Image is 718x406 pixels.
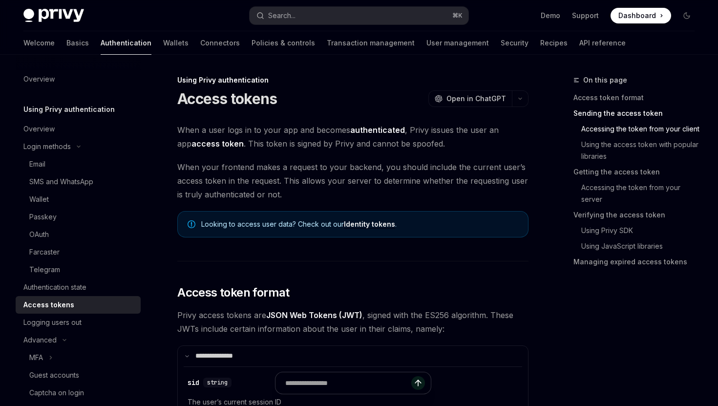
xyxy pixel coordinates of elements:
a: Connectors [200,31,240,55]
div: Guest accounts [29,369,79,381]
div: Captcha on login [29,387,84,399]
div: Access tokens [23,299,74,311]
button: Send message [411,376,425,390]
div: Passkey [29,211,57,223]
a: Accessing the token from your server [581,180,702,207]
div: Wallet [29,193,49,205]
a: Wallet [16,191,141,208]
a: Email [16,155,141,173]
a: Access tokens [16,296,141,314]
div: Overview [23,123,55,135]
a: Policies & controls [252,31,315,55]
a: API reference [579,31,626,55]
div: Advanced [23,334,57,346]
a: Overview [16,120,141,138]
a: Farcaster [16,243,141,261]
button: Search...⌘K [250,7,468,24]
div: OAuth [29,229,49,240]
span: Privy access tokens are , signed with the ES256 algorithm. These JWTs include certain information... [177,308,528,336]
a: Logging users out [16,314,141,331]
span: Dashboard [618,11,656,21]
a: Accessing the token from your client [581,121,702,137]
button: Toggle dark mode [679,8,695,23]
a: Telegram [16,261,141,278]
a: Identity tokens [344,220,395,229]
strong: authenticated [350,125,405,135]
a: Support [572,11,599,21]
a: Using Privy SDK [581,223,702,238]
div: Using Privy authentication [177,75,528,85]
span: ⌘ K [452,12,463,20]
span: Access token format [177,285,290,300]
span: When a user logs in to your app and becomes , Privy issues the user an app . This token is signed... [177,123,528,150]
a: Dashboard [611,8,671,23]
h1: Access tokens [177,90,277,107]
div: MFA [29,352,43,363]
a: Basics [66,31,89,55]
div: Search... [268,10,296,21]
a: Using JavaScript libraries [581,238,702,254]
span: On this page [583,74,627,86]
div: SMS and WhatsApp [29,176,93,188]
div: Logging users out [23,317,82,328]
span: Looking to access user data? Check out our . [201,219,518,229]
strong: access token [191,139,244,149]
a: Wallets [163,31,189,55]
img: dark logo [23,9,84,22]
div: Authentication state [23,281,86,293]
span: Open in ChatGPT [446,94,506,104]
a: Recipes [540,31,568,55]
a: Using the access token with popular libraries [581,137,702,164]
span: When your frontend makes a request to your backend, you should include the current user’s access ... [177,160,528,201]
svg: Note [188,220,195,228]
div: Overview [23,73,55,85]
a: Authentication [101,31,151,55]
button: Open in ChatGPT [428,90,512,107]
a: Sending the access token [573,106,702,121]
div: Email [29,158,45,170]
div: Login methods [23,141,71,152]
div: Farcaster [29,246,60,258]
a: Transaction management [327,31,415,55]
h5: Using Privy authentication [23,104,115,115]
a: SMS and WhatsApp [16,173,141,191]
a: Guest accounts [16,366,141,384]
a: Verifying the access token [573,207,702,223]
div: Telegram [29,264,60,276]
a: Overview [16,70,141,88]
a: Security [501,31,528,55]
a: Captcha on login [16,384,141,402]
a: Access token format [573,90,702,106]
a: JSON Web Tokens (JWT) [266,310,362,321]
a: Demo [541,11,560,21]
a: Welcome [23,31,55,55]
a: Authentication state [16,278,141,296]
a: Passkey [16,208,141,226]
a: Getting the access token [573,164,702,180]
a: OAuth [16,226,141,243]
a: Managing expired access tokens [573,254,702,270]
a: User management [426,31,489,55]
